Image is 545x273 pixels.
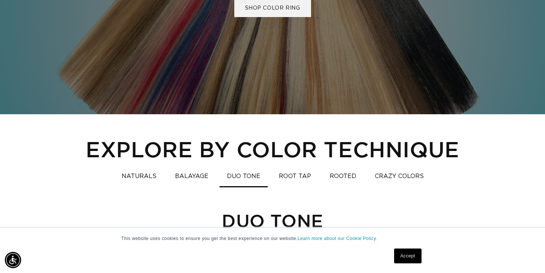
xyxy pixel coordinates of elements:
button: CRAZY COLORS [367,169,431,184]
a: Learn more about our Cookie Policy. [298,236,377,241]
div: Accessibility Menu [5,252,21,268]
h2: EXPLORE BY COLOR TECHNIQUE [44,136,501,162]
p: This website uses cookies to ensure you get the best experience on our website. [121,235,424,242]
iframe: Chat Widget [508,237,545,273]
button: DUO TONE [219,169,268,184]
button: NATURALS [114,169,164,184]
h3: Duo Tone [44,213,501,228]
button: ROOTED [322,169,364,184]
button: ROOT TAP [271,169,318,184]
a: Accept [394,249,422,263]
button: BALAYAGE [168,169,216,184]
